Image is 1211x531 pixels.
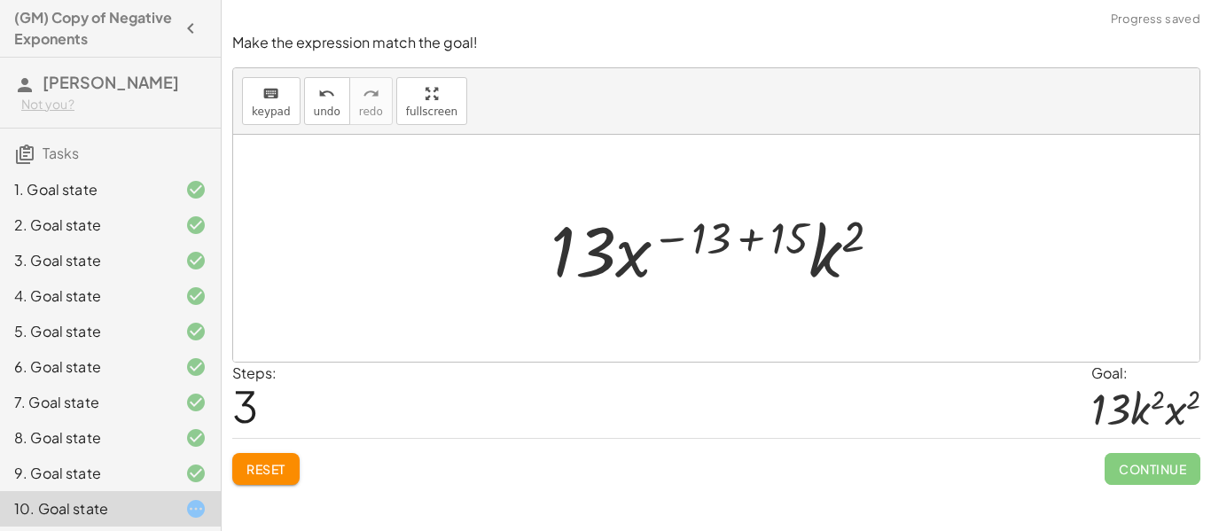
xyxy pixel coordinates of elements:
span: fullscreen [406,105,457,118]
span: 3 [232,379,258,433]
i: undo [318,83,335,105]
div: 9. Goal state [14,463,157,484]
span: undo [314,105,340,118]
i: Task finished and correct. [185,463,207,484]
i: keyboard [262,83,279,105]
div: Not you? [21,96,207,113]
button: keyboardkeypad [242,77,301,125]
button: redoredo [349,77,393,125]
i: Task finished and correct. [185,250,207,271]
button: fullscreen [396,77,467,125]
i: Task started. [185,498,207,519]
span: Tasks [43,144,79,162]
button: undoundo [304,77,350,125]
div: Goal: [1091,363,1200,384]
i: Task finished and correct. [185,356,207,378]
p: Make the expression match the goal! [232,33,1200,53]
div: 8. Goal state [14,427,157,449]
div: 7. Goal state [14,392,157,413]
i: Task finished and correct. [185,285,207,307]
button: Reset [232,453,300,485]
i: Task finished and correct. [185,392,207,413]
i: Task finished and correct. [185,321,207,342]
div: 4. Goal state [14,285,157,307]
label: Steps: [232,363,277,382]
i: Task finished and correct. [185,427,207,449]
span: keypad [252,105,291,118]
i: Task finished and correct. [185,215,207,236]
div: 5. Goal state [14,321,157,342]
div: 10. Goal state [14,498,157,519]
h4: (GM) Copy of Negative Exponents [14,7,175,50]
div: 2. Goal state [14,215,157,236]
span: Progress saved [1111,11,1200,28]
span: [PERSON_NAME] [43,72,179,92]
span: Reset [246,461,285,477]
div: 1. Goal state [14,179,157,200]
div: 6. Goal state [14,356,157,378]
i: redo [363,83,379,105]
span: redo [359,105,383,118]
i: Task finished and correct. [185,179,207,200]
div: 3. Goal state [14,250,157,271]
